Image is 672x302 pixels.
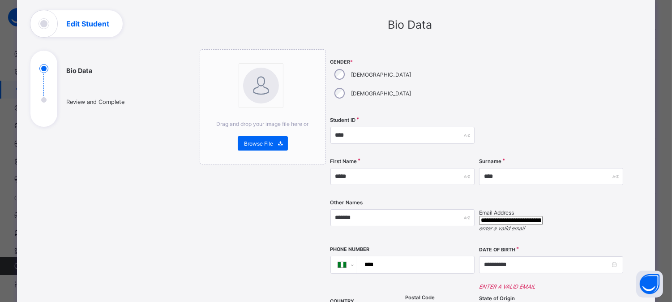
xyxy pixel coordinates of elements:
span: Bio Data [388,18,432,31]
span: Browse File [244,140,274,147]
label: [DEMOGRAPHIC_DATA] [351,71,411,78]
span: State of Origin [479,295,515,302]
label: Postal Code [405,294,435,301]
span: Drag and drop your image file here or [217,121,309,127]
label: Student ID [330,117,356,123]
h1: Edit Student [66,20,109,27]
div: bannerImageDrag and drop your image file here orBrowse File [200,49,326,164]
label: First Name [330,158,357,164]
label: Email Address [479,209,514,216]
label: [DEMOGRAPHIC_DATA] [351,90,411,97]
em: enter a valid email [479,225,525,232]
label: Other Names [330,199,363,206]
img: bannerImage [243,68,279,104]
label: Surname [479,158,501,164]
label: Date of Birth [479,247,515,253]
span: enter a valid email [479,283,535,290]
label: Phone Number [330,246,370,252]
span: Gender [330,59,475,65]
button: Open asap [636,271,663,298]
